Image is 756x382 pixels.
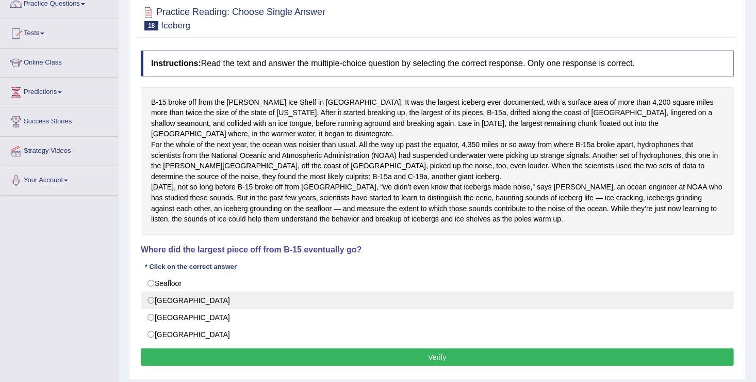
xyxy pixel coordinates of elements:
a: Strategy Videos [1,137,118,163]
div: * Click on the correct answer [141,262,241,272]
div: B-15 broke off from the [PERSON_NAME] Ice Shelf in [GEOGRAPHIC_DATA]. It was the largest iceberg ... [141,87,734,235]
small: Iceberg [161,21,190,30]
h4: Read the text and answer the multiple-choice question by selecting the correct response. Only one... [141,51,734,76]
h4: Where did the largest piece off from B-15 eventually go? [141,245,734,254]
a: Predictions [1,78,118,104]
h2: Practice Reading: Choose Single Answer [141,5,325,30]
b: Instructions: [151,59,201,68]
a: Success Stories [1,107,118,133]
label: [GEOGRAPHIC_DATA] [141,326,734,343]
button: Verify [141,348,734,366]
a: Tests [1,19,118,45]
span: 18 [144,21,158,30]
a: Your Account [1,166,118,192]
label: [GEOGRAPHIC_DATA] [141,309,734,326]
label: [GEOGRAPHIC_DATA] [141,292,734,309]
a: Online Class [1,49,118,74]
label: Seafloor [141,275,734,292]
